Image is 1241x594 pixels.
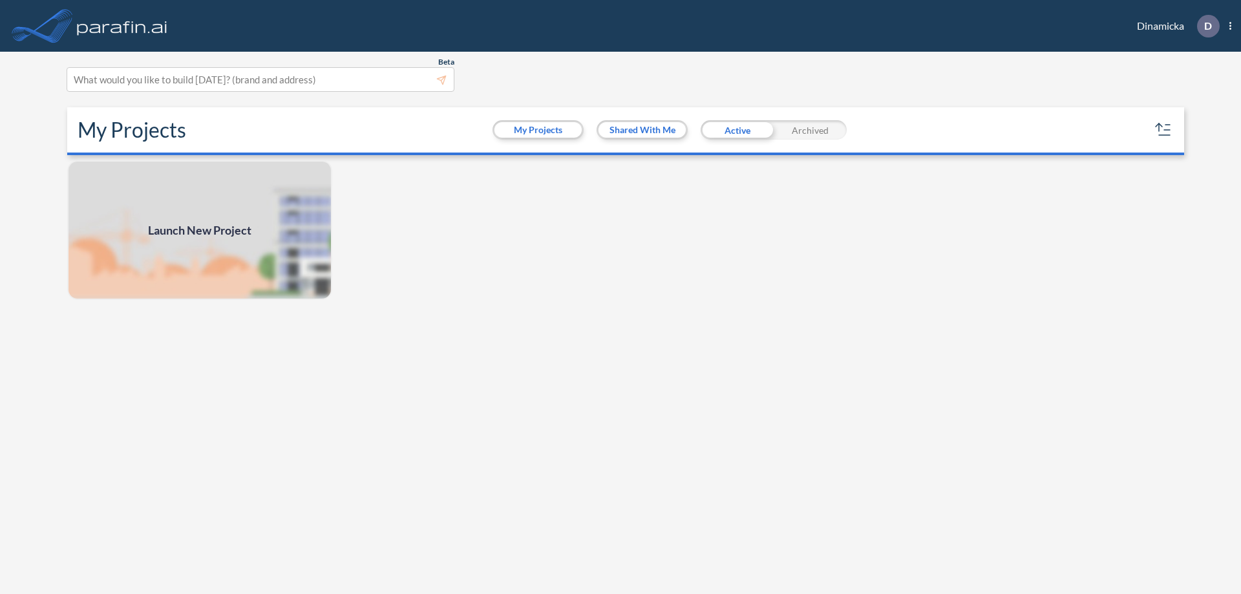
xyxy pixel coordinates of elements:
[494,122,582,138] button: My Projects
[67,160,332,300] a: Launch New Project
[78,118,186,142] h2: My Projects
[148,222,251,239] span: Launch New Project
[1204,20,1212,32] p: D
[438,57,454,67] span: Beta
[701,120,774,140] div: Active
[74,13,170,39] img: logo
[1153,120,1174,140] button: sort
[67,160,332,300] img: add
[774,120,847,140] div: Archived
[1118,15,1231,37] div: Dinamicka
[599,122,686,138] button: Shared With Me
